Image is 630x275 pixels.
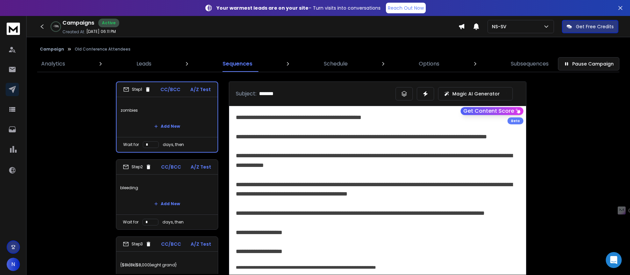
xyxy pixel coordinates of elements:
[98,19,119,27] div: Active
[161,241,181,247] p: CC/BCC
[320,56,352,72] a: Schedule
[217,5,309,11] strong: Your warmest leads are on your site
[507,117,523,124] div: Beta
[123,164,151,170] div: Step 2
[7,258,20,271] button: N
[116,159,218,230] li: Step2CC/BCCA/Z TestbleedingAdd NewWait fordays, then
[324,60,348,68] p: Schedule
[452,90,500,97] p: Magic AI Generator
[123,219,138,225] p: Wait for
[562,20,618,33] button: Get Free Credits
[120,256,214,274] p: {$8k|8k|$8,000|eight grand}
[388,5,424,11] p: Reach Out Now
[415,56,443,72] a: Options
[149,120,185,133] button: Add New
[123,241,151,247] div: Step 3
[507,56,553,72] a: Subsequences
[511,60,549,68] p: Subsequences
[419,60,439,68] p: Options
[461,107,523,115] button: Get Content Score
[162,219,184,225] p: days, then
[217,5,381,11] p: – Turn visits into conversations
[236,90,256,98] p: Subject:
[123,86,151,92] div: Step 1
[41,60,65,68] p: Analytics
[123,142,139,147] p: Wait for
[492,23,509,30] p: NS-SV
[116,81,218,153] li: Step1CC/BCCA/Z TestzombiesAdd NewWait fordays, then
[136,60,151,68] p: Leads
[223,60,252,68] p: Sequences
[120,179,214,197] p: bleeding
[190,86,211,93] p: A/Z Test
[160,86,180,93] p: CC/BCC
[219,56,256,72] a: Sequences
[558,57,619,70] button: Pause Campaign
[75,47,131,52] p: Old Conference Attendees
[40,47,64,52] button: Campaign
[62,19,94,27] h1: Campaigns
[161,164,181,170] p: CC/BCC
[191,164,211,170] p: A/Z Test
[438,87,513,100] button: Magic AI Generator
[7,23,20,35] img: logo
[149,197,185,210] button: Add New
[53,25,59,29] p: -19 %
[163,142,184,147] p: days, then
[191,241,211,247] p: A/Z Test
[86,29,116,34] p: [DATE] 06:11 PM
[121,101,214,120] p: zombies
[576,23,614,30] p: Get Free Credits
[386,3,426,13] a: Reach Out Now
[606,252,622,268] div: Open Intercom Messenger
[62,29,85,35] p: Created At:
[133,56,155,72] a: Leads
[37,56,69,72] a: Analytics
